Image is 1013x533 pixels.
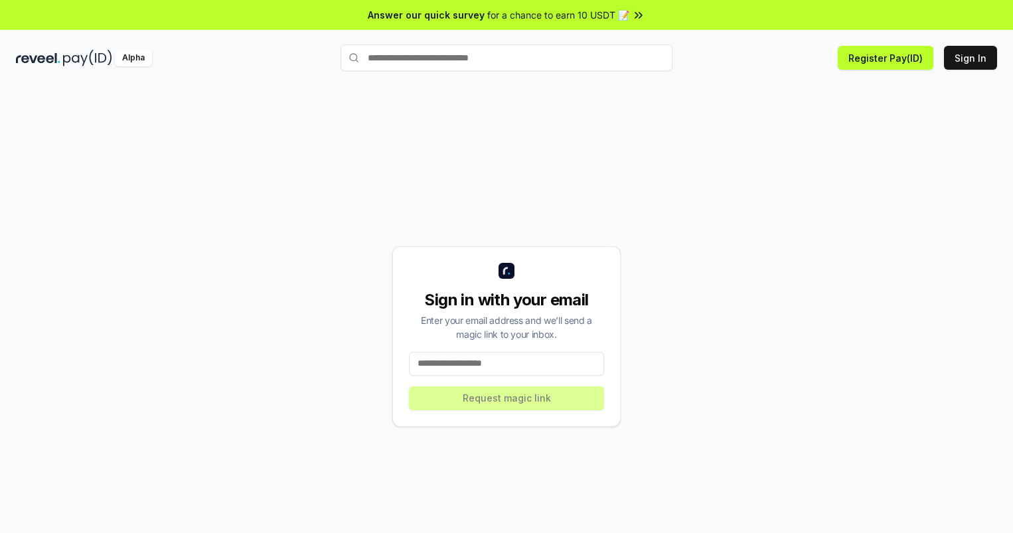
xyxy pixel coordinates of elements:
button: Register Pay(ID) [838,46,933,70]
span: for a chance to earn 10 USDT 📝 [487,8,629,22]
div: Sign in with your email [409,289,604,311]
span: Answer our quick survey [368,8,485,22]
img: pay_id [63,50,112,66]
div: Alpha [115,50,152,66]
button: Sign In [944,46,997,70]
img: reveel_dark [16,50,60,66]
div: Enter your email address and we’ll send a magic link to your inbox. [409,313,604,341]
img: logo_small [499,263,514,279]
